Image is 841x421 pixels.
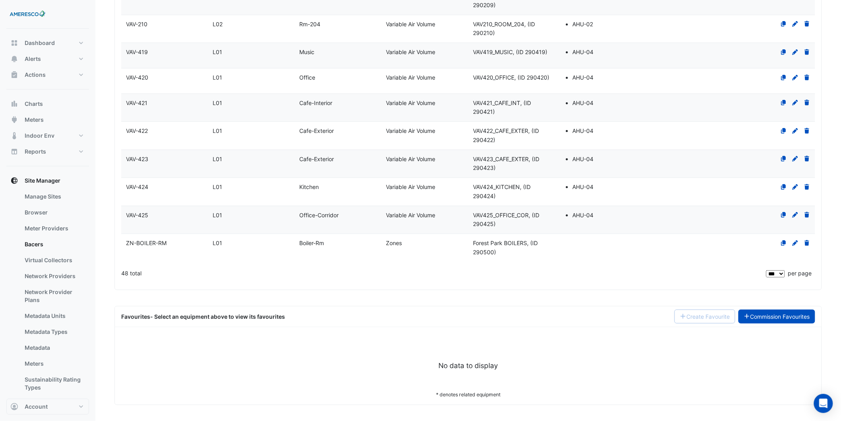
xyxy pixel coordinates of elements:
[25,148,46,156] span: Reports
[6,399,89,415] button: Account
[804,127,811,134] a: Delete
[788,270,812,277] span: per page
[386,74,436,81] span: Variable Air Volume
[213,127,222,134] span: L01
[18,372,89,396] a: Sustainability Rating Types
[213,183,222,190] span: L01
[386,99,436,106] span: Variable Air Volume
[792,99,799,106] a: Edit
[18,189,89,205] a: Manage Sites
[792,212,799,218] a: Edit
[792,240,799,246] a: Edit
[213,156,222,162] span: L01
[6,96,89,112] button: Charts
[386,240,402,246] span: Zones
[25,403,48,411] span: Account
[386,183,436,190] span: Variable Air Volume
[150,313,285,320] span: - Select an equipment above to view its favourites
[473,212,539,228] span: VAV425_OFFICE_COR, (ID 290425)
[18,324,89,340] a: Metadata Types
[10,132,18,140] app-icon: Indoor Env
[18,356,89,372] a: Meters
[126,183,148,190] span: VAV-424
[6,67,89,83] button: Actions
[18,205,89,220] a: Browser
[213,21,223,27] span: L02
[780,99,787,106] a: Clone Equipment
[804,99,811,106] a: Delete
[6,173,89,189] button: Site Manager
[18,340,89,356] a: Metadata
[804,156,811,162] a: Delete
[10,100,18,108] app-icon: Charts
[804,74,811,81] a: Delete
[6,51,89,67] button: Alerts
[300,127,334,134] span: Cafe-Exterior
[6,189,89,399] div: Site Manager
[780,127,787,134] a: Clone Equipment
[126,240,167,246] span: ZN-BOILER-RM
[213,49,222,55] span: L01
[18,308,89,324] a: Metadata Units
[792,21,799,27] a: Edit
[780,74,787,81] a: Clone Equipment
[300,240,324,246] span: Boiler-Rm
[121,312,285,321] div: Favourites
[386,156,436,162] span: Variable Air Volume
[473,49,547,55] span: VAV419_MUSIC, (ID 290419)
[126,212,148,218] span: VAV-425
[25,177,60,185] span: Site Manager
[300,49,315,55] span: Music
[792,49,799,55] a: Edit
[18,220,89,236] a: Meter Providers
[18,252,89,268] a: Virtual Collectors
[473,99,531,115] span: VAV421_CAFE_INT, (ID 290421)
[10,6,45,22] img: Company Logo
[792,156,799,162] a: Edit
[25,39,55,47] span: Dashboard
[792,183,799,190] a: Edit
[25,100,43,108] span: Charts
[126,21,147,27] span: VAV-210
[213,74,222,81] span: L01
[6,35,89,51] button: Dashboard
[780,49,787,55] a: Clone Equipment
[25,132,54,140] span: Indoor Env
[213,212,222,218] span: L01
[18,284,89,308] a: Network Provider Plans
[25,71,46,79] span: Actions
[300,183,319,190] span: Kitchen
[780,183,787,190] a: Clone Equipment
[436,392,500,398] small: * denotes related equipment
[6,112,89,128] button: Meters
[572,48,637,57] li: AHU-04
[10,148,18,156] app-icon: Reports
[300,21,321,27] span: Rm-204
[6,144,89,160] button: Reports
[25,55,41,63] span: Alerts
[213,99,222,106] span: L01
[213,240,222,246] span: L01
[473,74,549,81] span: VAV420_OFFICE, (ID 290420)
[473,21,535,37] span: VAV210_ROOM_204, (ID 290210)
[126,74,148,81] span: VAV-420
[792,127,799,134] a: Edit
[473,240,538,255] span: Forest Park BOILERS, (ID 290500)
[6,128,89,144] button: Indoor Env
[780,240,787,246] a: Clone Equipment
[10,39,18,47] app-icon: Dashboard
[18,268,89,284] a: Network Providers
[804,183,811,190] a: Delete
[300,156,334,162] span: Cafe-Exterior
[10,116,18,124] app-icon: Meters
[126,127,148,134] span: VAV-422
[804,212,811,218] a: Delete
[10,71,18,79] app-icon: Actions
[25,116,44,124] span: Meters
[792,74,799,81] a: Edit
[126,49,148,55] span: VAV-419
[473,127,539,143] span: VAV422_CAFE_EXTER, (ID 290422)
[10,55,18,63] app-icon: Alerts
[300,212,339,218] span: Office-Corridor
[386,21,436,27] span: Variable Air Volume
